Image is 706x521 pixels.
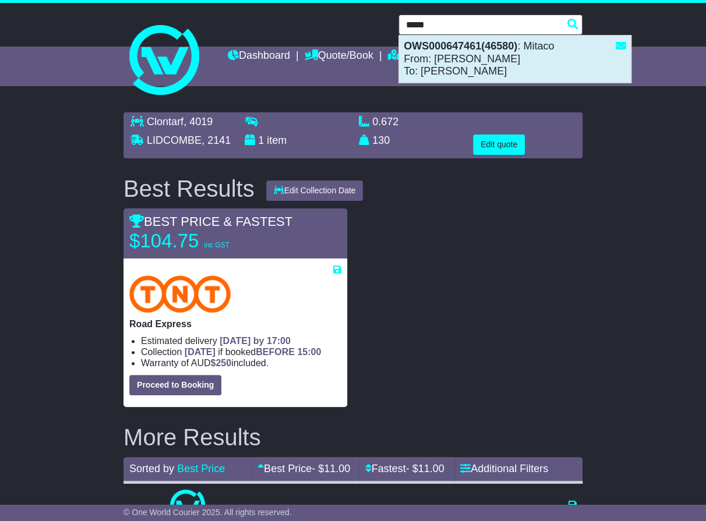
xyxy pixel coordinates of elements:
p: Road Express [129,318,341,329]
span: 130 [372,134,390,146]
a: Additional Filters [460,463,548,474]
span: , 4019 [183,116,213,127]
li: Collection [141,346,341,357]
p: $104.75 [129,229,275,253]
a: Quote/Book [305,47,373,66]
strong: OWS000647461(46580) [404,40,517,52]
button: Proceed to Booking [129,375,221,395]
span: 1 [258,134,264,146]
span: Sorted by [129,463,174,474]
span: - $ [406,463,444,474]
button: Edit Collection Date [266,180,363,201]
span: item [267,134,287,146]
a: Tracking [387,47,439,66]
span: 11.00 [418,463,444,474]
li: Estimated delivery [141,335,341,346]
span: 15:00 [297,347,321,357]
a: Fastest- $11.00 [365,463,444,474]
span: , 2141 [202,134,231,146]
h2: More Results [123,424,583,450]
div: : Mitaco From: [PERSON_NAME] To: [PERSON_NAME] [399,36,631,83]
a: Dashboard [228,47,290,66]
span: if booked [185,347,321,357]
span: [DATE] [185,347,216,357]
span: $ [210,358,231,368]
button: Edit quote [473,134,525,155]
a: Best Price- $11.00 [257,463,350,474]
div: Best Results [118,176,260,201]
span: [DATE] by 17:00 [220,336,291,346]
span: 11.00 [324,463,350,474]
span: - $ [312,463,350,474]
span: BEFORE [256,347,295,357]
span: BEST PRICE & FASTEST [129,214,292,229]
span: LIDCOMBE [147,134,202,146]
span: inc GST [204,241,229,249]
span: © One World Courier 2025. All rights reserved. [123,508,292,517]
li: Warranty of AUD included. [141,357,341,368]
span: 0.672 [372,116,398,127]
span: Clontarf [147,116,183,127]
span: 250 [216,358,231,368]
img: TNT Domestic: Road Express [129,275,231,313]
a: Best Price [177,463,225,474]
